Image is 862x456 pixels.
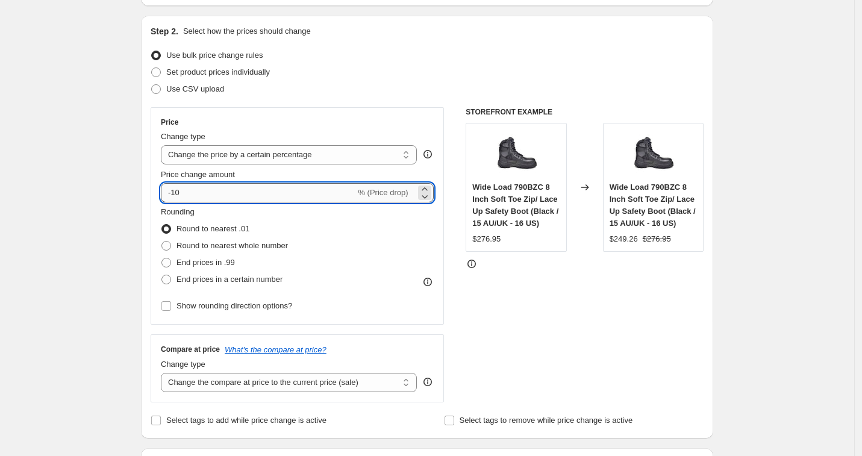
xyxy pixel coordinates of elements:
span: Use CSV upload [166,84,224,93]
span: Select tags to remove while price change is active [460,416,633,425]
span: End prices in .99 [176,258,235,267]
span: End prices in a certain number [176,275,283,284]
span: Round to nearest whole number [176,241,288,250]
div: help [422,376,434,388]
span: Round to nearest .01 [176,224,249,233]
strike: $276.95 [643,233,671,245]
h6: STOREFRONT EXAMPLE [466,107,704,117]
span: Price change amount [161,170,235,179]
h2: Step 2. [151,25,178,37]
span: Wide Load 790BZC 8 Inch Soft Toe Zip/ Lace Up Safety Boot (Black / 15 AU/UK - 16 US) [472,183,558,228]
span: % (Price drop) [358,188,408,197]
div: help [422,148,434,160]
input: -15 [161,183,355,202]
button: What's the compare at price? [225,345,326,354]
span: Set product prices individually [166,67,270,77]
span: Select tags to add while price change is active [166,416,326,425]
span: Show rounding direction options? [176,301,292,310]
h3: Compare at price [161,345,220,354]
img: 790BZN-vf-1_80x.jpg [492,130,540,178]
span: Wide Load 790BZC 8 Inch Soft Toe Zip/ Lace Up Safety Boot (Black / 15 AU/UK - 16 US) [610,183,696,228]
p: Select how the prices should change [183,25,311,37]
span: Use bulk price change rules [166,51,263,60]
span: Rounding [161,207,195,216]
div: $249.26 [610,233,638,245]
div: $276.95 [472,233,501,245]
span: Change type [161,360,205,369]
h3: Price [161,117,178,127]
img: 790BZN-vf-1_80x.jpg [629,130,677,178]
span: Change type [161,132,205,141]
